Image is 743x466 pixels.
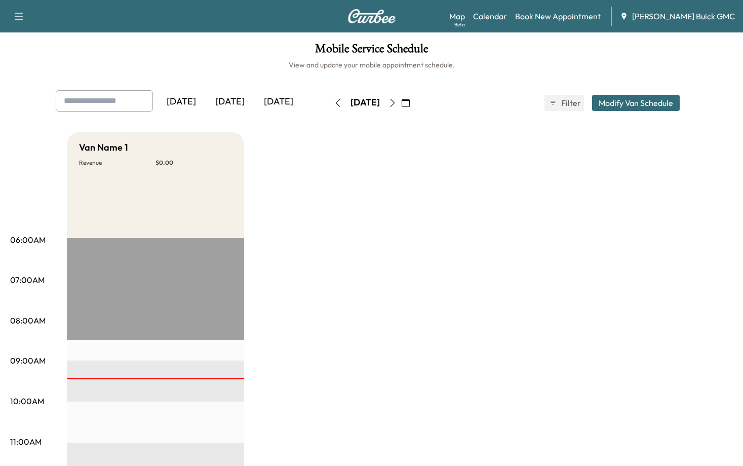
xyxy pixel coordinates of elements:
[10,234,46,246] p: 06:00AM
[10,395,44,407] p: 10:00AM
[347,9,396,23] img: Curbee Logo
[79,159,155,167] p: Revenue
[206,90,254,114] div: [DATE]
[454,21,465,28] div: Beta
[79,140,128,155] h5: Van Name 1
[449,10,465,22] a: MapBeta
[515,10,601,22] a: Book New Appointment
[473,10,507,22] a: Calendar
[157,90,206,114] div: [DATE]
[10,60,733,70] h6: View and update your mobile appointment schedule.
[10,436,42,448] p: 11:00AM
[155,159,232,167] p: $ 0.00
[10,274,45,286] p: 07:00AM
[10,314,46,327] p: 08:00AM
[544,95,584,111] button: Filter
[561,97,579,109] span: Filter
[350,96,380,109] div: [DATE]
[10,43,733,60] h1: Mobile Service Schedule
[632,10,735,22] span: [PERSON_NAME] Buick GMC
[592,95,680,111] button: Modify Van Schedule
[254,90,303,114] div: [DATE]
[10,354,46,367] p: 09:00AM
